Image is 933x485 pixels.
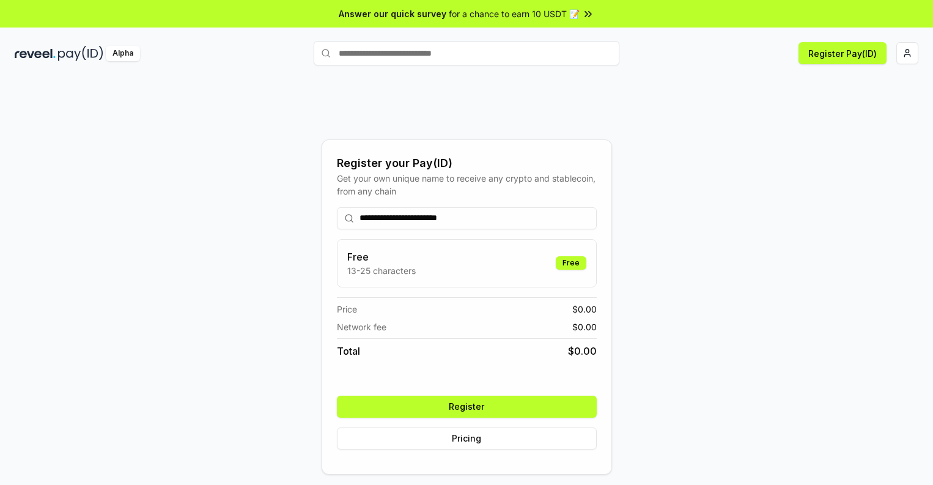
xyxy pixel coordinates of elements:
[347,250,416,264] h3: Free
[337,172,597,198] div: Get your own unique name to receive any crypto and stablecoin, from any chain
[347,264,416,277] p: 13-25 characters
[798,42,887,64] button: Register Pay(ID)
[449,7,580,20] span: for a chance to earn 10 USDT 📝
[572,320,597,333] span: $ 0.00
[106,46,140,61] div: Alpha
[572,303,597,316] span: $ 0.00
[337,428,597,450] button: Pricing
[337,320,386,333] span: Network fee
[568,344,597,358] span: $ 0.00
[15,46,56,61] img: reveel_dark
[337,303,357,316] span: Price
[337,155,597,172] div: Register your Pay(ID)
[58,46,103,61] img: pay_id
[337,344,360,358] span: Total
[337,396,597,418] button: Register
[556,256,586,270] div: Free
[339,7,446,20] span: Answer our quick survey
